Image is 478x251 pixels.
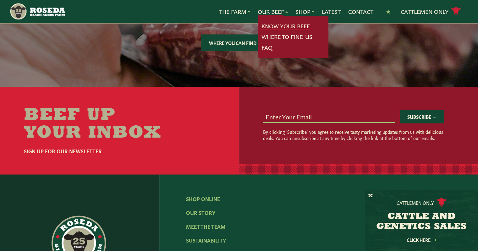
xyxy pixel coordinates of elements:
button: Subscribe → [400,110,444,123]
a: Cattlemen Only [401,6,461,17]
img: cattle-icon.svg [437,198,447,207]
a: Know Your Beef [261,22,310,30]
a: Shop [295,8,314,16]
h3: CATTLE AND GENETICS SALES [373,212,470,232]
button: X [368,193,373,199]
p: Cattlemen Only [397,199,434,206]
a: Meet The Team [186,223,226,230]
a: Sustainability [186,237,226,243]
h6: Sign Up For Our Newsletter [24,147,185,155]
a: The Farm [219,8,250,16]
a: Where You Can Find Us [201,35,277,51]
a: Where To Find Us [261,33,312,41]
a: Our Story [186,209,215,216]
h2: Beef Up Your Inbox [24,107,185,142]
a: Latest [322,8,341,16]
img: https://roseda.com/wp-content/uploads/2021/05/roseda-25-header.png [9,3,64,20]
input: Enter Your Email [263,110,395,122]
p: By clicking "Subscribe" you agree to receive tasty marketing updates from us with delicious deals... [263,128,444,141]
a: FAQ [261,43,272,52]
a: Our Beef [258,8,288,16]
a: Contact [348,8,373,16]
a: Shop Online [186,195,220,202]
a: Click Here [393,238,450,242]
